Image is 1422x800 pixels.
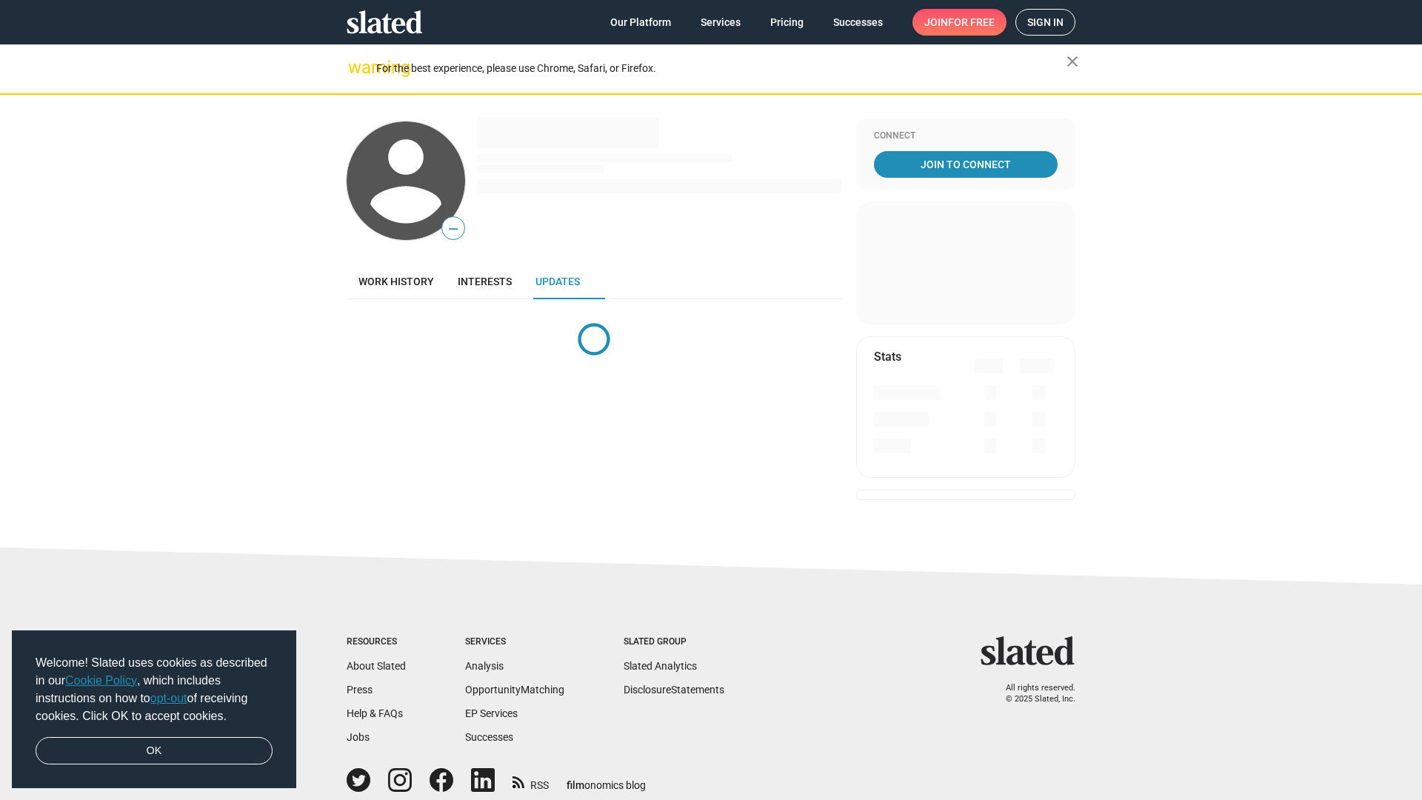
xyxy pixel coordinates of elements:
div: For the best experience, please use Chrome, Safari, or Firefox. [376,59,1066,79]
p: All rights reserved. © 2025 Slated, Inc. [990,683,1075,704]
a: Pricing [758,9,815,36]
span: Join [924,9,995,36]
span: Pricing [770,9,804,36]
div: Connect [874,130,1058,142]
a: OpportunityMatching [465,684,564,696]
span: Updates [535,276,580,287]
a: Services [689,9,752,36]
div: Slated Group [624,636,724,648]
a: RSS [513,770,549,793]
a: Jobs [347,731,370,743]
a: Slated Analytics [624,660,697,672]
a: Join To Connect [874,151,1058,178]
a: Successes [465,731,513,743]
a: dismiss cookie message [36,737,273,765]
a: DisclosureStatements [624,684,724,696]
span: Successes [833,9,883,36]
a: Press [347,684,373,696]
span: Sign in [1027,10,1064,35]
mat-card-title: Stats [874,349,901,364]
span: Work history [358,276,434,287]
a: Our Platform [598,9,683,36]
a: About Slated [347,660,406,672]
div: Resources [347,636,406,648]
span: film [567,779,584,791]
a: Help & FAQs [347,707,403,719]
a: Work history [347,264,446,299]
a: Successes [821,9,895,36]
span: Services [701,9,741,36]
span: — [442,219,464,239]
a: Sign in [1015,9,1075,36]
a: EP Services [465,707,518,719]
mat-icon: close [1064,53,1081,70]
span: Our Platform [610,9,671,36]
span: Interests [458,276,512,287]
a: Interests [446,264,524,299]
span: for free [948,9,995,36]
a: Joinfor free [912,9,1007,36]
a: Analysis [465,660,504,672]
div: cookieconsent [12,630,296,789]
span: Join To Connect [877,151,1055,178]
a: opt-out [150,692,187,704]
a: Updates [524,264,592,299]
mat-icon: warning [348,59,366,76]
div: Services [465,636,564,648]
a: Cookie Policy [65,674,137,687]
a: filmonomics blog [567,767,646,793]
span: Welcome! Slated uses cookies as described in our , which includes instructions on how to of recei... [36,654,273,725]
